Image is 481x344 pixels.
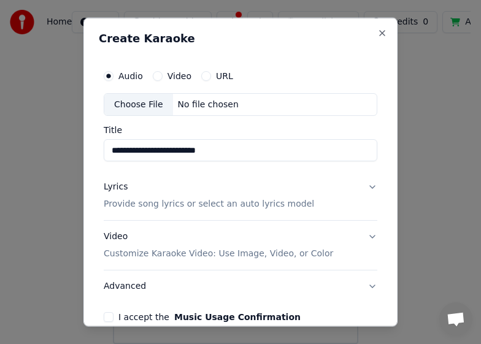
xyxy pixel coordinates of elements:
div: Video [104,231,333,260]
label: Video [167,71,191,80]
label: Title [104,126,377,134]
p: Customize Karaoke Video: Use Image, Video, or Color [104,248,333,260]
button: VideoCustomize Karaoke Video: Use Image, Video, or Color [104,221,377,270]
label: I accept the [118,313,301,321]
label: Audio [118,71,143,80]
label: URL [216,71,233,80]
button: Advanced [104,270,377,302]
div: Choose File [104,93,173,115]
div: No file chosen [173,98,244,110]
button: I accept the [174,313,301,321]
p: Provide song lyrics or select an auto lyrics model [104,198,314,210]
button: LyricsProvide song lyrics or select an auto lyrics model [104,171,377,220]
div: Lyrics [104,181,128,193]
h2: Create Karaoke [99,32,382,44]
